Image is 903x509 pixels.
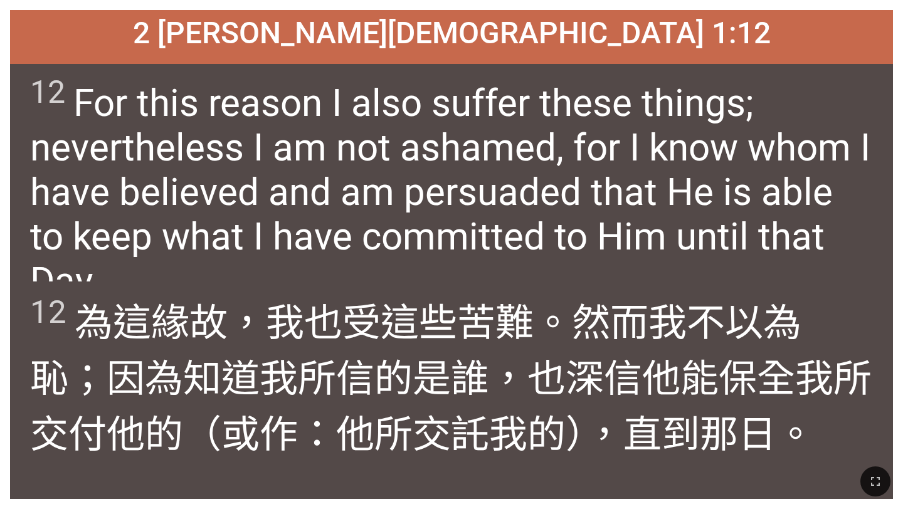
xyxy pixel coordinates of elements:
[30,300,872,457] wg2532: 受這些
[30,356,872,457] wg1063: 知道
[30,293,66,330] sup: 12
[145,412,815,457] wg3866: 的（或作：他所交託我的），直到
[738,412,815,457] wg1565: 日
[30,300,872,457] wg3958: 。然而
[30,300,872,457] wg3756: 以為恥
[30,300,872,457] wg1223: 這
[30,356,872,457] wg4100: 的是誰
[30,300,872,457] wg235: 我不
[30,356,872,457] wg1870: ；因為
[776,412,815,457] wg2250: 。
[30,300,872,457] wg3739: 緣故
[30,291,872,459] span: 為
[30,356,872,457] wg1492: 我所信
[30,300,872,457] wg5023: 苦難
[30,300,872,457] wg156: ，我也
[133,15,771,51] span: 2 [PERSON_NAME][DEMOGRAPHIC_DATA] 1:12
[30,74,65,110] sup: 12
[700,412,815,457] wg1519: 那
[30,74,872,303] span: For this reason I also suffer these things; nevertheless I am not ashamed, for I know whom I have...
